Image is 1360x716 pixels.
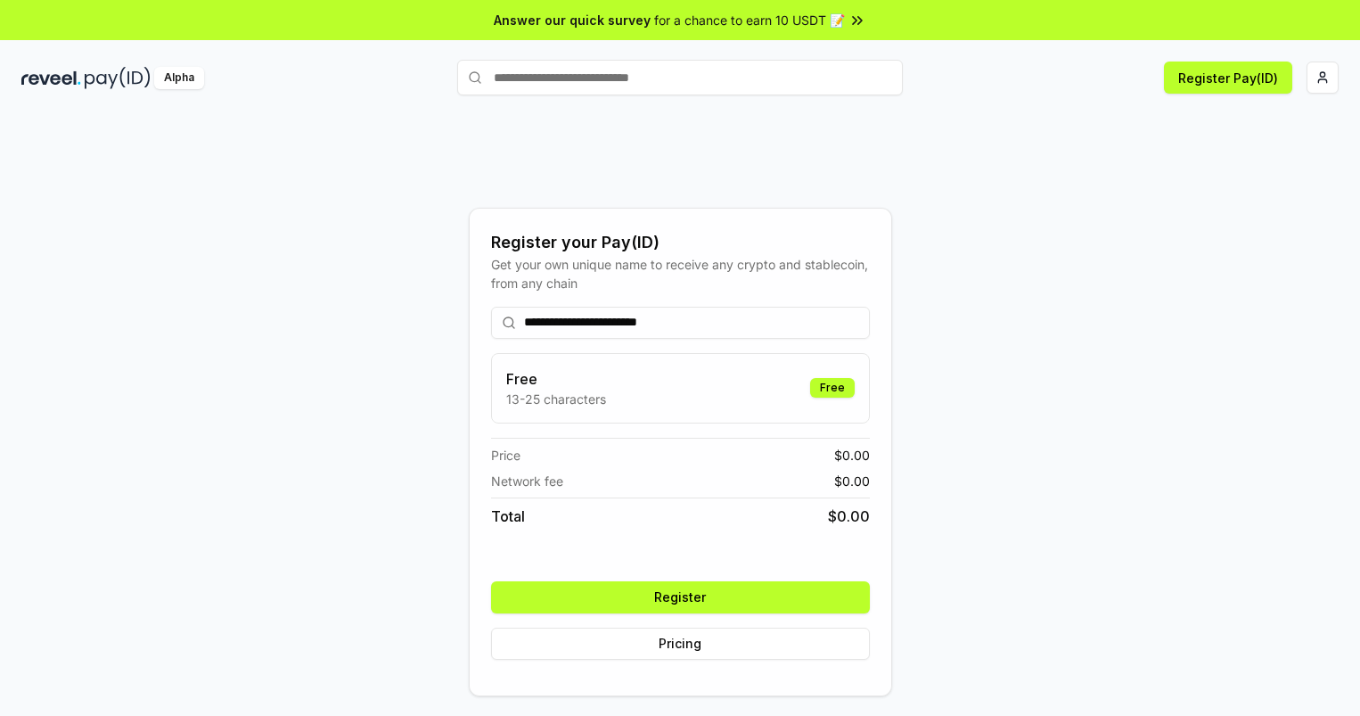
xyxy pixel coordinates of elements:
[828,506,870,527] span: $ 0.00
[491,628,870,660] button: Pricing
[810,378,855,398] div: Free
[1164,62,1292,94] button: Register Pay(ID)
[491,446,520,465] span: Price
[491,472,563,490] span: Network fee
[506,390,606,408] p: 13-25 characters
[491,230,870,255] div: Register your Pay(ID)
[506,368,606,390] h3: Free
[21,67,81,89] img: reveel_dark
[834,472,870,490] span: $ 0.00
[494,11,651,29] span: Answer our quick survey
[85,67,151,89] img: pay_id
[491,255,870,292] div: Get your own unique name to receive any crypto and stablecoin, from any chain
[491,581,870,613] button: Register
[491,506,525,527] span: Total
[834,446,870,465] span: $ 0.00
[654,11,845,29] span: for a chance to earn 10 USDT 📝
[154,67,204,89] div: Alpha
